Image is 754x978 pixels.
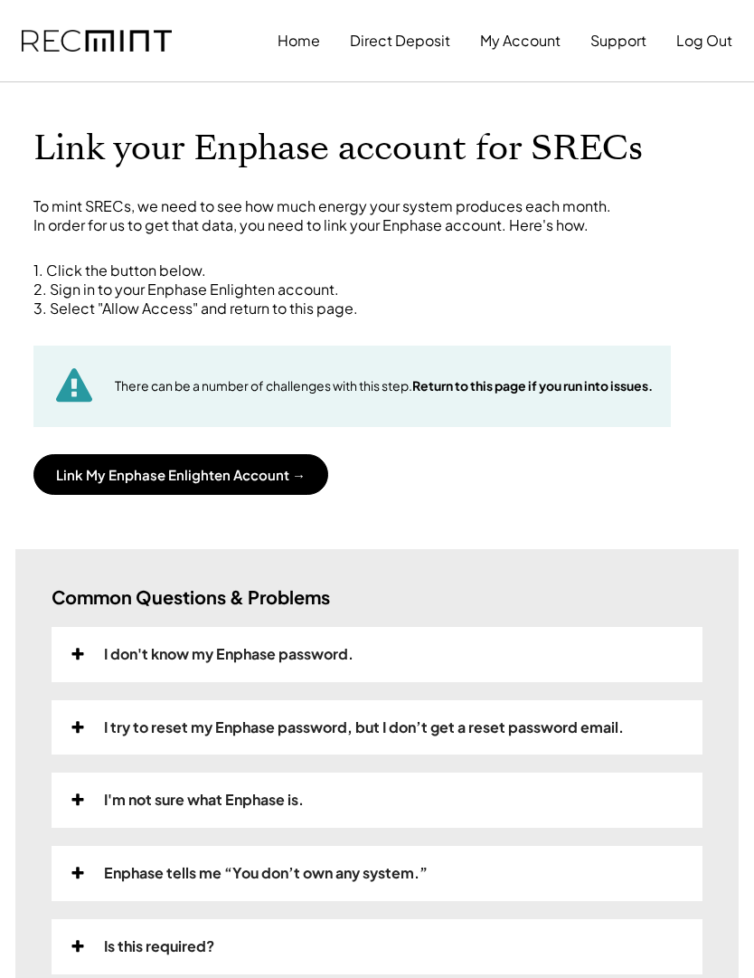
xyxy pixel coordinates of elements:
button: Home [278,23,320,59]
button: Direct Deposit [350,23,450,59]
div: To mint SRECs, we need to see how much energy your system produces each month. In order for us to... [33,197,721,235]
div: Enphase tells me “You don’t own any system.” [104,864,428,883]
h1: Link your Enphase account for SRECs [33,128,721,170]
button: Log Out [676,23,732,59]
button: Link My Enphase Enlighten Account → [33,454,328,495]
div: I try to reset my Enphase password, but I don’t get a reset password email. [104,718,624,737]
button: Support [590,23,646,59]
div: Is this required? [104,937,214,956]
strong: Return to this page if you run into issues. [412,377,653,394]
h3: Common Questions & Problems [52,585,330,609]
div: 1. Click the button below. 2. Sign in to your Enphase Enlighten account. 3. Select "Allow Access"... [33,261,721,318]
img: recmint-logotype%403x.png [22,30,172,52]
div: I don't know my Enphase password. [104,645,353,664]
div: I'm not sure what Enphase is. [104,791,304,810]
div: There can be a number of challenges with this step. [115,377,653,395]
button: My Account [480,23,561,59]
